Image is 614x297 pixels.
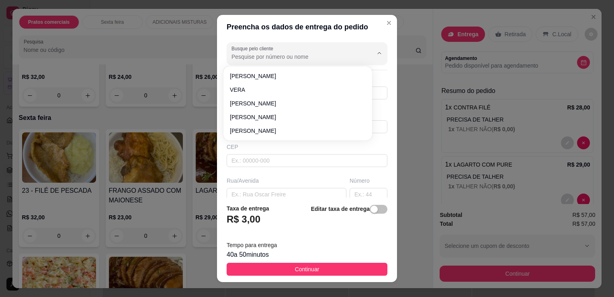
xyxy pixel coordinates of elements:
[373,47,386,60] button: Show suggestions
[225,68,370,139] div: Suggestions
[383,16,395,29] button: Close
[227,143,387,151] div: CEP
[230,113,358,121] span: [PERSON_NAME]
[311,206,370,212] strong: Editar taxa de entrega
[227,177,346,185] div: Rua/Avenida
[230,72,358,80] span: [PERSON_NAME]
[227,188,346,201] input: Ex.: Rua Oscar Freire
[230,86,358,94] span: VERA
[231,45,276,52] label: Busque pelo cliente
[350,177,387,185] div: Número
[227,154,387,167] input: Ex.: 00000-000
[227,70,369,137] ul: Suggestions
[295,265,319,274] span: Continuar
[227,242,277,248] span: Tempo para entrega
[217,15,397,39] header: Preencha os dados de entrega do pedido
[231,53,360,61] input: Busque pelo cliente
[230,99,358,107] span: [PERSON_NAME]
[227,250,387,260] div: 40 a 50 minutos
[350,188,387,201] input: Ex.: 44
[227,205,269,212] strong: Taxa de entrega
[230,127,358,135] span: [PERSON_NAME]
[227,213,260,226] h3: R$ 3,00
